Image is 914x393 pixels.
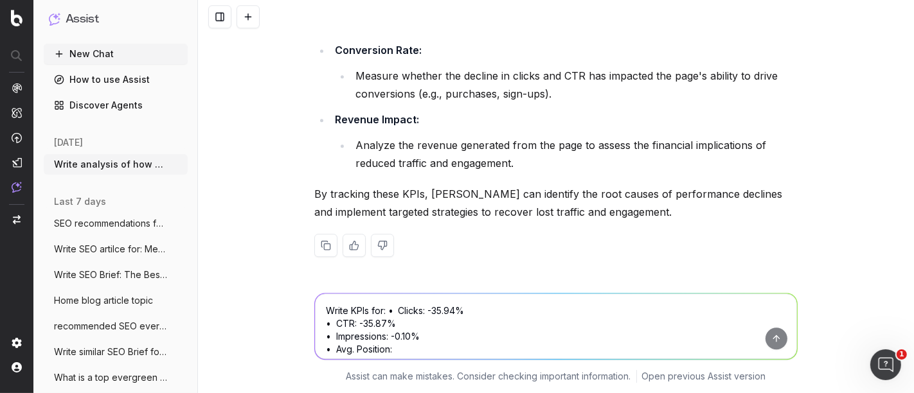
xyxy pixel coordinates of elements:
[642,370,766,383] a: Open previous Assist version
[12,338,22,348] img: Setting
[54,136,83,149] span: [DATE]
[44,95,188,116] a: Discover Agents
[44,316,188,336] button: recommended SEO evergreen blog articles
[54,158,167,171] span: Write analysis of how SEO copy block per
[54,371,167,384] span: What is a top evergreen SEO Fashion Blog
[314,185,798,221] p: By tracking these KPIs, [PERSON_NAME] can identify the root causes of performance declines and im...
[870,349,901,380] iframe: Intercom live chat
[44,44,188,64] button: New Chat
[54,195,106,208] span: last 7 days
[352,136,798,172] li: Analyze the revenue generated from the page to assess the financial implications of reduced traff...
[12,362,22,372] img: My account
[44,367,188,388] button: What is a top evergreen SEO Fashion Blog
[44,213,188,234] button: SEO recommendations for article: Santa
[66,10,99,28] h1: Assist
[54,268,167,281] span: Write SEO Brief: The Best Lipsticks for
[44,154,188,175] button: Write analysis of how SEO copy block per
[49,10,183,28] button: Assist
[54,217,167,230] span: SEO recommendations for article: Santa
[49,13,60,25] img: Assist
[12,83,22,93] img: Analytics
[346,370,631,383] p: Assist can make mistakes. Consider checking important information.
[54,294,153,307] span: Home blog article topic
[335,44,422,57] strong: Conversion Rate:
[12,182,22,193] img: Assist
[44,290,188,311] button: Home blog article topic
[11,10,22,26] img: Botify logo
[54,320,167,333] span: recommended SEO evergreen blog articles
[44,239,188,259] button: Write SEO artilce for: Meta Title Tips t
[12,157,22,168] img: Studio
[12,132,22,143] img: Activation
[54,345,167,358] span: Write similar SEO Brief for SEO Briefs:
[352,67,798,103] li: Measure whether the decline in clicks and CTR has impacted the page's ability to drive conversion...
[44,342,188,362] button: Write similar SEO Brief for SEO Briefs:
[44,69,188,90] a: How to use Assist
[897,349,907,360] span: 1
[54,243,167,256] span: Write SEO artilce for: Meta Title Tips t
[13,215,21,224] img: Switch project
[335,113,419,126] strong: Revenue Impact:
[12,107,22,118] img: Intelligence
[44,265,188,285] button: Write SEO Brief: The Best Lipsticks for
